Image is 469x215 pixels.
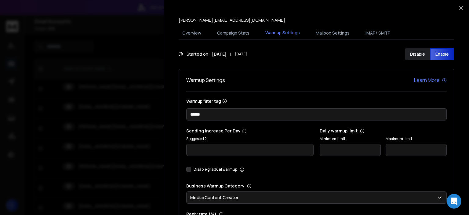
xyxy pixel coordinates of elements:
button: Enable [430,48,455,60]
button: Mailbox Settings [312,26,353,40]
button: IMAP/ SMTP [362,26,394,40]
span: | [230,51,231,57]
strong: [DATE] [212,51,227,57]
div: Started on [179,51,247,57]
label: Disable gradual warmup [194,167,237,172]
h1: Warmup Settings [186,76,225,84]
p: Business Warmup Category [186,183,447,189]
p: Suggested 2 [186,136,314,141]
a: Learn More [414,76,447,84]
label: Minimum Limit [320,136,381,141]
button: Campaign Stats [213,26,253,40]
p: Daily warmup limit [320,128,447,134]
button: Overview [179,26,205,40]
p: [PERSON_NAME][EMAIL_ADDRESS][DOMAIN_NAME] [179,17,285,23]
label: Maximum Limit [386,136,447,141]
span: [DATE] [235,52,247,57]
div: Open Intercom Messenger [447,194,461,209]
p: Media/Content Creator [190,195,241,201]
label: Warmup filter tag [186,99,447,103]
button: Disable [405,48,430,60]
p: Sending Increase Per Day [186,128,314,134]
button: DisableEnable [405,48,454,60]
button: Warmup Settings [262,26,304,40]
